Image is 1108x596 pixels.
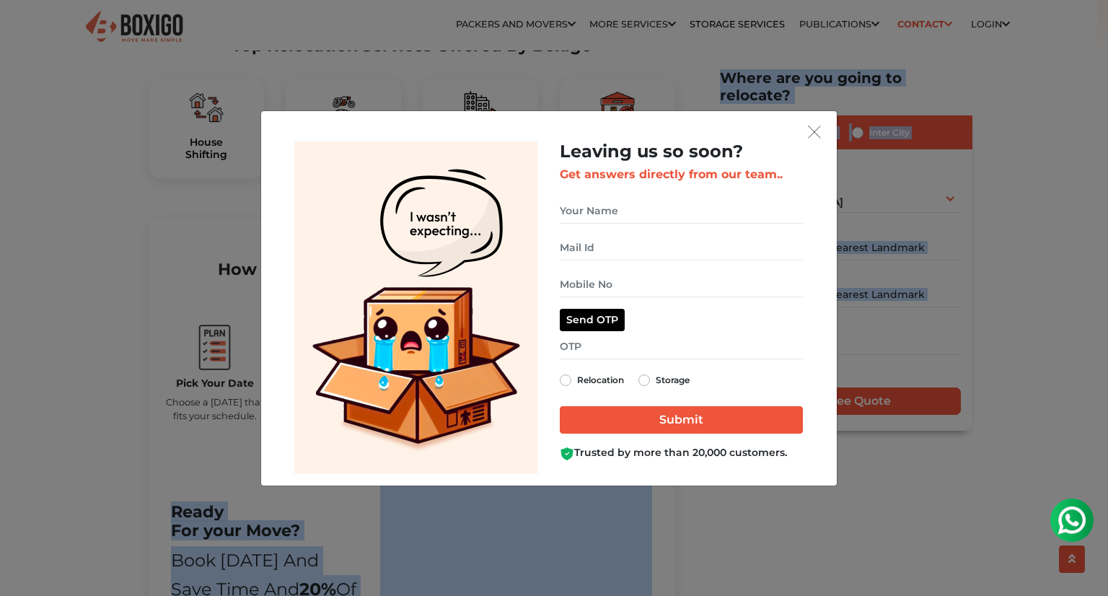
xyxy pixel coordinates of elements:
input: Your Name [560,198,803,224]
label: Relocation [577,372,624,389]
div: Trusted by more than 20,000 customers. [560,445,803,460]
img: Boxigo Customer Shield [560,447,574,461]
img: exit [808,126,821,139]
img: Lead Welcome Image [294,141,538,474]
input: Submit [560,406,803,434]
input: Mobile No [560,272,803,297]
label: Storage [656,372,690,389]
img: whatsapp-icon.svg [14,14,43,43]
input: Mail Id [560,235,803,260]
input: OTP [560,334,803,359]
h2: Leaving us so soon? [560,141,803,162]
h3: Get answers directly from our team.. [560,167,803,181]
button: Send OTP [560,309,625,331]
